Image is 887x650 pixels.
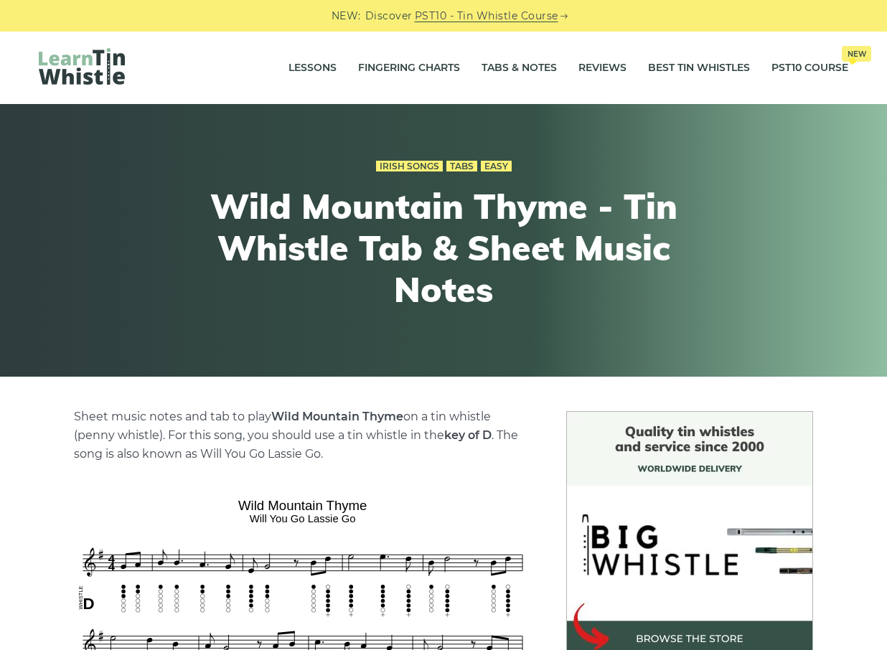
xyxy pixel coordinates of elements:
[288,50,337,86] a: Lessons
[376,161,443,172] a: Irish Songs
[446,161,477,172] a: Tabs
[358,50,460,86] a: Fingering Charts
[771,50,848,86] a: PST10 CourseNew
[74,408,532,463] p: Sheet music notes and tab to play on a tin whistle (penny whistle). For this song, you should use...
[482,50,557,86] a: Tabs & Notes
[648,50,750,86] a: Best Tin Whistles
[271,410,403,423] strong: Wild Mountain Thyme
[481,161,512,172] a: Easy
[39,48,125,85] img: LearnTinWhistle.com
[842,46,871,62] span: New
[578,50,626,86] a: Reviews
[444,428,492,442] strong: key of D
[179,186,708,310] h1: Wild Mountain Thyme - Tin Whistle Tab & Sheet Music Notes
